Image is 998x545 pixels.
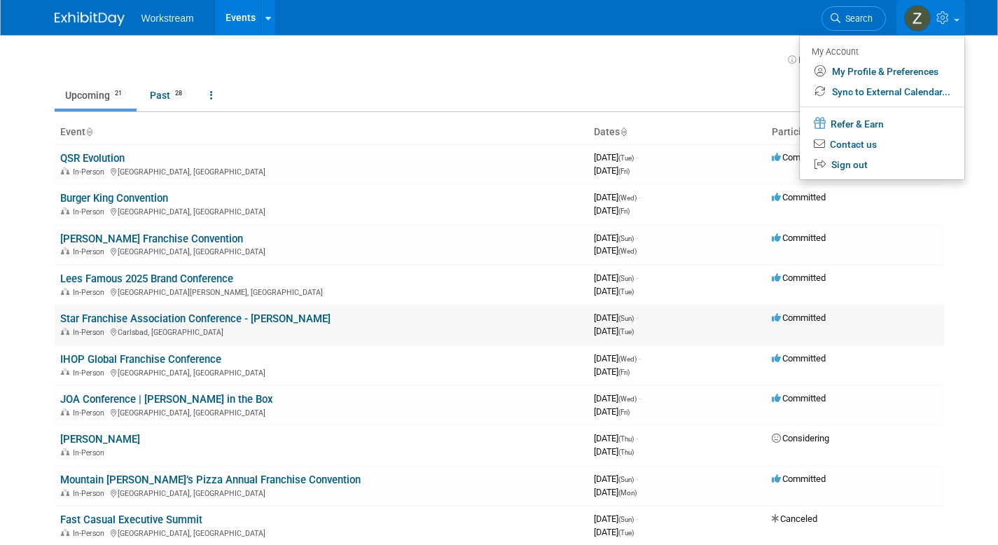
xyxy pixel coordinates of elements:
[60,272,233,285] a: Lees Famous 2025 Brand Conference
[61,368,69,375] img: In-Person Event
[594,513,638,524] span: [DATE]
[636,312,638,323] span: -
[73,489,109,498] span: In-Person
[588,120,766,144] th: Dates
[618,315,634,322] span: (Sun)
[73,207,109,216] span: In-Person
[60,326,583,337] div: Carlsbad, [GEOGRAPHIC_DATA]
[594,165,630,176] span: [DATE]
[60,312,331,325] a: Star Franchise Association Conference - [PERSON_NAME]
[618,529,634,537] span: (Tue)
[594,433,638,443] span: [DATE]
[812,43,950,60] div: My Account
[594,353,641,364] span: [DATE]
[61,247,69,254] img: In-Person Event
[618,154,634,162] span: (Tue)
[618,476,634,483] span: (Sun)
[73,408,109,418] span: In-Person
[594,527,634,537] span: [DATE]
[594,233,638,243] span: [DATE]
[60,366,583,378] div: [GEOGRAPHIC_DATA], [GEOGRAPHIC_DATA]
[594,366,630,377] span: [DATE]
[618,355,637,363] span: (Wed)
[55,82,137,109] a: Upcoming21
[61,448,69,455] img: In-Person Event
[61,408,69,415] img: In-Person Event
[55,12,125,26] img: ExhibitDay
[618,368,630,376] span: (Fri)
[61,529,69,536] img: In-Person Event
[594,326,634,336] span: [DATE]
[772,233,826,243] span: Committed
[60,152,125,165] a: QSR Evolution
[788,55,944,65] a: How to sync to an external calendar...
[840,13,873,24] span: Search
[636,513,638,524] span: -
[594,487,637,497] span: [DATE]
[904,5,931,32] img: Zakiyah Hanani
[73,288,109,297] span: In-Person
[800,155,964,175] a: Sign out
[618,235,634,242] span: (Sun)
[60,433,140,446] a: [PERSON_NAME]
[61,489,69,496] img: In-Person Event
[594,245,637,256] span: [DATE]
[766,120,944,144] th: Participation
[618,328,634,336] span: (Tue)
[618,288,634,296] span: (Tue)
[60,487,583,498] div: [GEOGRAPHIC_DATA], [GEOGRAPHIC_DATA]
[772,474,826,484] span: Committed
[618,275,634,282] span: (Sun)
[73,368,109,378] span: In-Person
[618,247,637,255] span: (Wed)
[61,288,69,295] img: In-Person Event
[55,120,588,144] th: Event
[171,88,186,99] span: 28
[800,82,964,102] a: Sync to External Calendar...
[800,134,964,155] a: Contact us
[636,474,638,484] span: -
[772,192,826,202] span: Committed
[772,433,829,443] span: Considering
[60,513,202,526] a: Fast Casual Executive Summit
[800,62,964,82] a: My Profile & Preferences
[618,167,630,175] span: (Fri)
[594,393,641,403] span: [DATE]
[60,165,583,177] div: [GEOGRAPHIC_DATA], [GEOGRAPHIC_DATA]
[594,272,638,283] span: [DATE]
[594,192,641,202] span: [DATE]
[60,286,583,297] div: [GEOGRAPHIC_DATA][PERSON_NAME], [GEOGRAPHIC_DATA]
[594,474,638,484] span: [DATE]
[618,448,634,456] span: (Thu)
[594,446,634,457] span: [DATE]
[772,312,826,323] span: Committed
[60,245,583,256] div: [GEOGRAPHIC_DATA], [GEOGRAPHIC_DATA]
[772,353,826,364] span: Committed
[822,6,886,31] a: Search
[636,233,638,243] span: -
[60,192,168,205] a: Burger King Convention
[618,194,637,202] span: (Wed)
[618,207,630,215] span: (Fri)
[639,353,641,364] span: -
[61,328,69,335] img: In-Person Event
[636,433,638,443] span: -
[60,474,361,486] a: Mountain [PERSON_NAME]’s Pizza Annual Franchise Convention
[594,205,630,216] span: [DATE]
[618,408,630,416] span: (Fri)
[594,286,634,296] span: [DATE]
[85,126,92,137] a: Sort by Event Name
[60,205,583,216] div: [GEOGRAPHIC_DATA], [GEOGRAPHIC_DATA]
[618,516,634,523] span: (Sun)
[639,393,641,403] span: -
[594,312,638,323] span: [DATE]
[73,328,109,337] span: In-Person
[800,113,964,134] a: Refer & Earn
[60,406,583,418] div: [GEOGRAPHIC_DATA], [GEOGRAPHIC_DATA]
[772,152,826,163] span: Committed
[636,272,638,283] span: -
[73,529,109,538] span: In-Person
[111,88,126,99] span: 21
[618,395,637,403] span: (Wed)
[772,272,826,283] span: Committed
